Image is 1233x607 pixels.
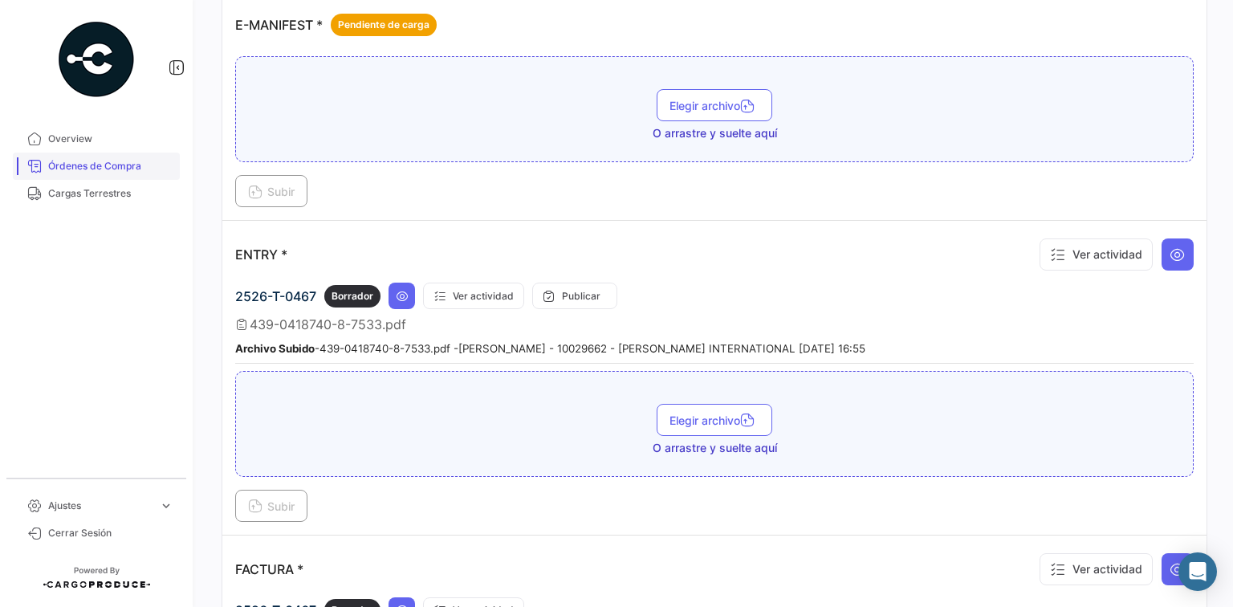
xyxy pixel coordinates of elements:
a: Cargas Terrestres [13,180,180,207]
span: O arrastre y suelte aquí [653,440,777,456]
a: Órdenes de Compra [13,153,180,180]
span: Overview [48,132,173,146]
button: Subir [235,490,307,522]
a: Overview [13,125,180,153]
button: Publicar [532,283,617,309]
div: Abrir Intercom Messenger [1178,552,1217,591]
span: Órdenes de Compra [48,159,173,173]
button: Elegir archivo [657,89,772,121]
small: - 439-0418740-8-7533.pdf - [PERSON_NAME] - 10029662 - [PERSON_NAME] INTERNATIONAL [DATE] 16:55 [235,342,865,355]
span: Subir [248,185,295,198]
span: Subir [248,499,295,513]
p: ENTRY * [235,246,287,263]
span: Cerrar Sesión [48,526,173,540]
span: Borrador [332,289,373,303]
span: O arrastre y suelte aquí [653,125,777,141]
span: expand_more [159,499,173,513]
span: Ajustes [48,499,153,513]
button: Subir [235,175,307,207]
span: 439-0418740-8-7533.pdf [250,316,406,332]
span: 2526-T-0467 [235,288,316,304]
img: powered-by.png [56,19,136,100]
span: Cargas Terrestres [48,186,173,201]
p: E-MANIFEST * [235,14,437,36]
b: Archivo Subido [235,342,315,355]
button: Ver actividad [423,283,524,309]
button: Ver actividad [1040,553,1153,585]
span: Elegir archivo [669,413,759,427]
span: Elegir archivo [669,99,759,112]
button: Ver actividad [1040,238,1153,271]
p: FACTURA * [235,561,303,577]
button: Elegir archivo [657,404,772,436]
span: Pendiente de carga [338,18,429,32]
